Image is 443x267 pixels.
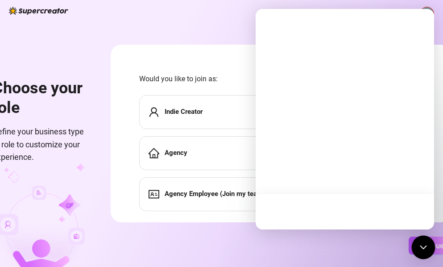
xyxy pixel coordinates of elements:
[139,73,422,84] span: Would you like to join as:
[149,107,159,117] span: user
[165,108,203,116] strong: Indie Creator
[165,149,187,157] strong: Agency
[412,236,435,259] div: Open Intercom Messenger
[149,148,159,159] span: home
[149,189,159,200] span: idcard
[165,190,302,198] strong: Agency Employee (Join my team's workspace)
[9,7,68,15] img: logo
[420,7,434,21] img: ACg8ocJA4n335scE7opHLwO8BONSxrInMzeZFo8nrY7Ua26XMrLzMA=s96-c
